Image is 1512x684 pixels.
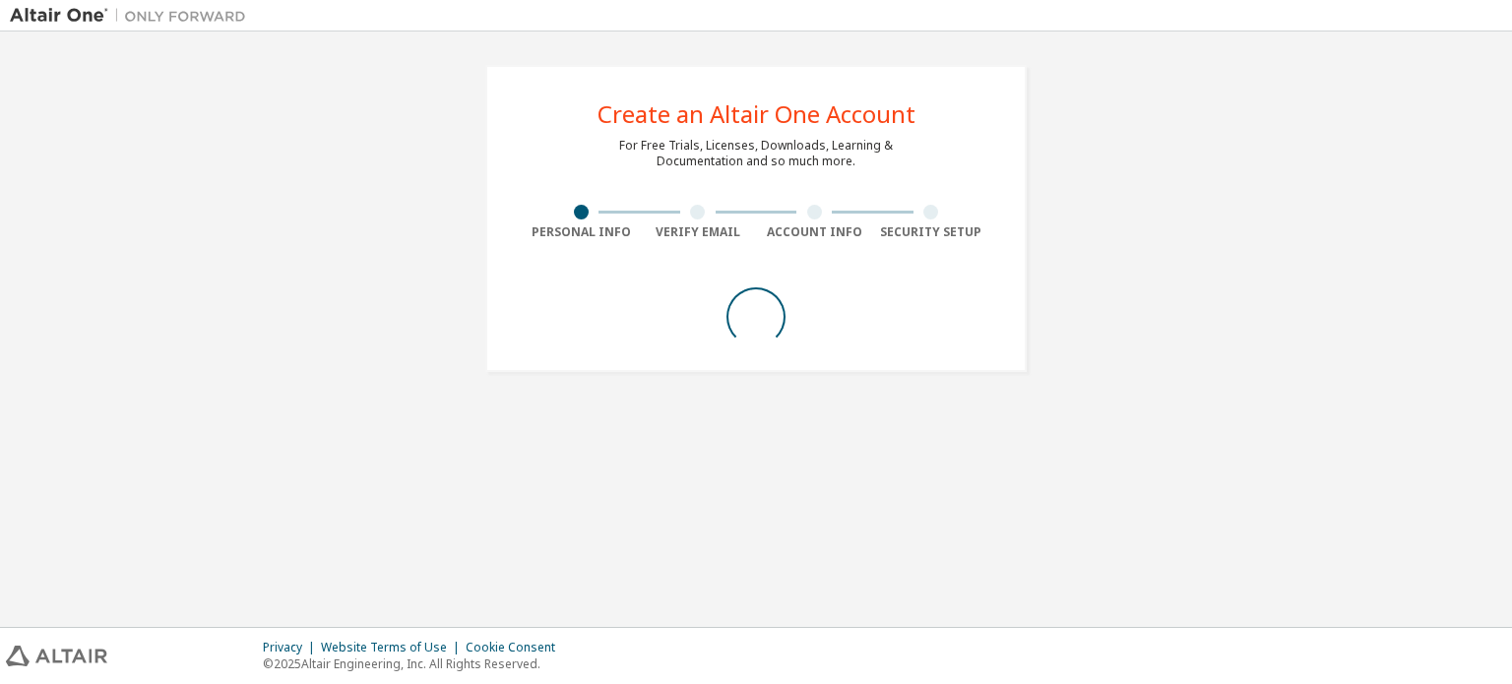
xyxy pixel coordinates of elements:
[10,6,256,26] img: Altair One
[619,138,893,169] div: For Free Trials, Licenses, Downloads, Learning & Documentation and so much more.
[640,224,757,240] div: Verify Email
[263,640,321,655] div: Privacy
[598,102,915,126] div: Create an Altair One Account
[321,640,466,655] div: Website Terms of Use
[523,224,640,240] div: Personal Info
[873,224,990,240] div: Security Setup
[466,640,567,655] div: Cookie Consent
[756,224,873,240] div: Account Info
[263,655,567,672] p: © 2025 Altair Engineering, Inc. All Rights Reserved.
[6,646,107,666] img: altair_logo.svg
